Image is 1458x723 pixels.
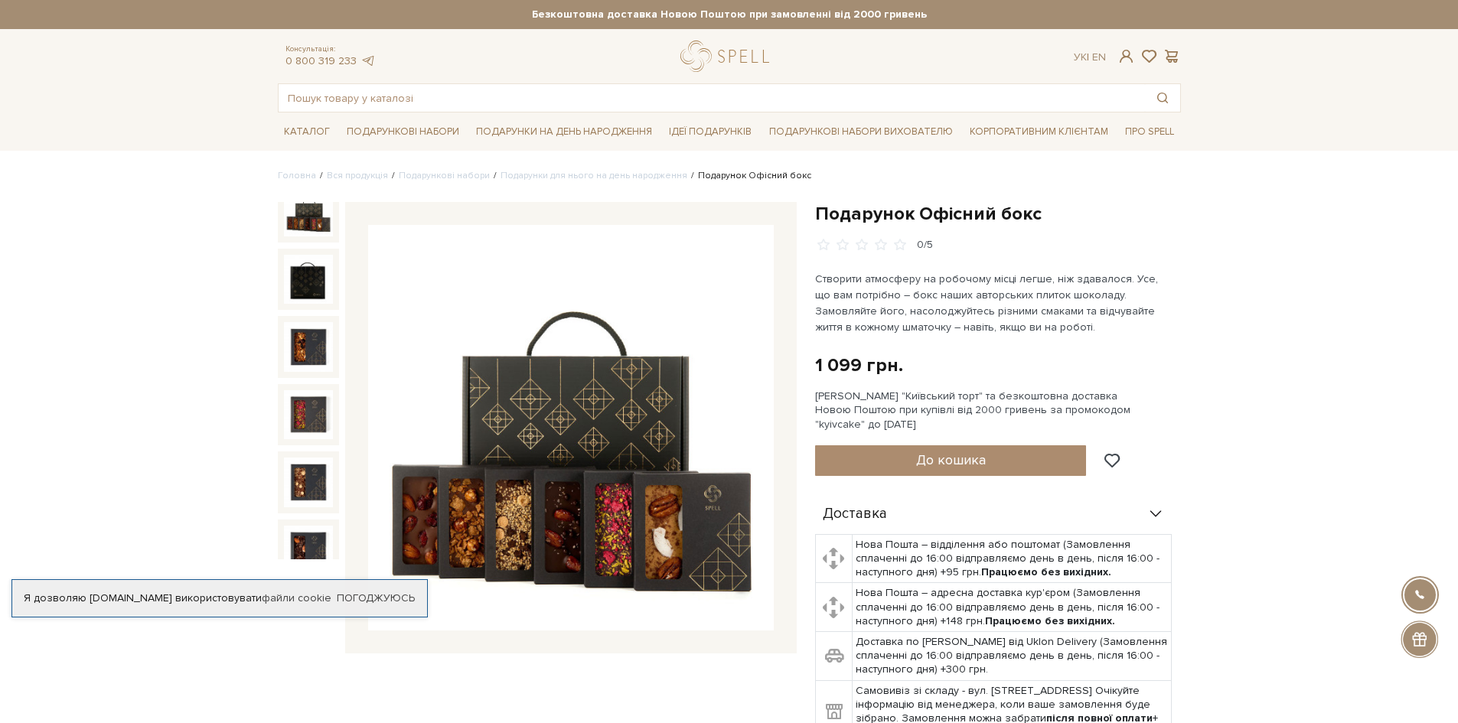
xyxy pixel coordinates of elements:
[284,390,333,439] img: Подарунок Офісний бокс
[815,271,1174,335] p: Створити атмосферу на робочому місці легше, ніж здавалося. Усе, що вам потрібно – бокс наших авто...
[284,458,333,506] img: Подарунок Офісний бокс
[853,632,1172,681] td: Доставка по [PERSON_NAME] від Uklon Delivery (Замовлення сплаченні до 16:00 відправляємо день в д...
[279,84,1145,112] input: Пошук товару у каталозі
[399,170,490,181] a: Подарункові набори
[687,169,811,183] li: Подарунок Офісний бокс
[917,238,933,252] div: 0/5
[278,8,1181,21] strong: Безкоштовна доставка Новою Поштою при замовленні від 2000 гривень
[284,526,333,575] img: Подарунок Офісний бокс
[12,591,427,605] div: Я дозволяю [DOMAIN_NAME] використовувати
[337,591,415,605] a: Погоджуюсь
[285,44,376,54] span: Консультація:
[284,255,333,304] img: Подарунок Офісний бокс
[981,565,1111,578] b: Працюємо без вихідних.
[663,120,758,144] a: Ідеї подарунків
[284,187,333,236] img: Подарунок Офісний бокс
[1119,120,1180,144] a: Про Spell
[341,120,465,144] a: Подарункові набори
[278,170,316,181] a: Головна
[470,120,658,144] a: Подарунки на День народження
[1092,50,1106,64] a: En
[853,583,1172,632] td: Нова Пошта – адресна доставка кур'єром (Замовлення сплаченні до 16:00 відправляємо день в день, п...
[823,507,887,521] span: Доставка
[501,170,687,181] a: Подарунки для нього на день народження
[680,41,776,72] a: logo
[262,591,331,604] a: файли cookie
[285,54,357,67] a: 0 800 319 233
[853,534,1172,583] td: Нова Пошта – відділення або поштомат (Замовлення сплаченні до 16:00 відправляємо день в день, піс...
[284,322,333,371] img: Подарунок Офісний бокс
[763,119,959,145] a: Подарункові набори вихователю
[815,202,1181,226] h1: Подарунок Офісний бокс
[360,54,376,67] a: telegram
[1074,50,1106,64] div: Ук
[815,389,1181,432] div: [PERSON_NAME] "Київський торт" та безкоштовна доставка Новою Поштою при купівлі від 2000 гривень ...
[815,445,1087,476] button: До кошика
[985,614,1115,627] b: Працюємо без вихідних.
[1145,84,1180,112] button: Пошук товару у каталозі
[278,120,336,144] a: Каталог
[964,119,1114,145] a: Корпоративним клієнтам
[916,451,986,468] span: До кошика
[815,353,903,377] div: 1 099 грн.
[327,170,388,181] a: Вся продукція
[368,225,774,630] img: Подарунок Офісний бокс
[1087,50,1089,64] span: |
